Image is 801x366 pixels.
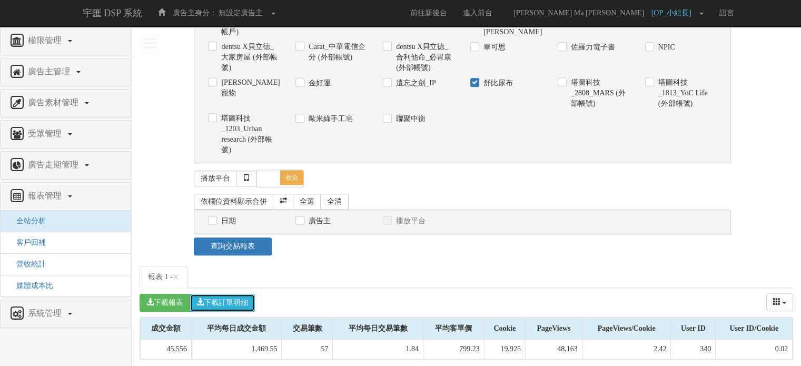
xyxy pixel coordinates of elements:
[393,216,426,226] label: 播放平台
[219,42,280,73] label: dentsu X貝立德_大家房屋 (外部帳號)
[393,78,436,88] label: 遺忘之劍_IP
[671,318,715,339] div: User ID
[306,216,331,226] label: 廣告主
[671,340,716,359] td: 340
[8,126,123,143] a: 受眾管理
[766,293,794,311] div: Columns
[140,266,187,288] a: 報表 1 -
[333,318,422,339] div: 平均每日交易筆數
[8,282,53,290] a: 媒體成本比
[481,78,513,88] label: 舒比尿布
[651,9,697,17] span: [OP_小組長]
[320,194,349,210] a: 全消
[8,64,123,81] a: 廣告主管理
[173,272,179,283] button: Close
[333,340,423,359] td: 1.84
[25,36,67,45] span: 權限管理
[25,98,84,107] span: 廣告素材管理
[8,188,123,205] a: 報表管理
[582,318,671,339] div: PageViews/Cookie
[423,340,484,359] td: 799.23
[190,294,255,312] button: 下載訂單明細
[481,42,506,53] label: 畢可思
[508,9,649,17] span: [PERSON_NAME] Ma [PERSON_NAME]
[192,340,282,359] td: 1,469.55
[8,305,123,322] a: 系統管理
[766,293,794,311] button: columns
[484,318,525,339] div: Cookie
[8,95,123,112] a: 廣告素材管理
[306,114,353,124] label: 歐米綠手工皂
[8,260,46,268] a: 營收統計
[568,77,629,109] label: 塔圖科技_2808_MARS (外部帳號)
[25,129,67,138] span: 受眾管理
[526,318,582,339] div: PageViews
[8,217,46,225] a: 全站分析
[280,170,303,185] span: 收合
[8,157,123,174] a: 廣告走期管理
[393,114,426,124] label: 聯聚中衡
[716,318,792,339] div: User ID/Cookie
[219,113,280,155] label: 塔圖科技_1203_Urban research (外部帳號)
[656,42,675,53] label: NPIC
[192,318,281,339] div: 平均每日成交金額
[219,216,236,226] label: 日期
[25,309,67,318] span: 系統管理
[293,194,321,210] a: 全選
[141,340,192,359] td: 45,556
[568,42,615,53] label: 佐羅力電子書
[194,238,271,255] a: 查詢交易報表
[282,318,332,339] div: 交易筆數
[8,33,123,50] a: 權限管理
[141,318,191,339] div: 成交金額
[716,340,793,359] td: 0.02
[25,191,67,200] span: 報表管理
[582,340,671,359] td: 2.42
[173,9,217,17] span: 廣告主身分：
[219,77,280,98] label: [PERSON_NAME]寵物
[219,9,263,17] span: 無設定廣告主
[140,294,190,312] button: 下載報表
[8,239,46,246] a: 客戶回補
[393,42,454,73] label: dentsu X貝立德_合利他命_必胃康 (外部帳號)
[306,78,331,88] label: 金好運
[25,67,75,76] span: 廣告主管理
[25,160,84,169] span: 廣告走期管理
[484,340,525,359] td: 19,925
[525,340,582,359] td: 48,163
[306,42,367,63] label: Carat_中華電信企分 (外部帳號)
[423,318,484,339] div: 平均客單價
[282,340,333,359] td: 57
[173,271,179,283] span: ×
[656,77,717,109] label: 塔圖科技_1813_YoC Life (外部帳號)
